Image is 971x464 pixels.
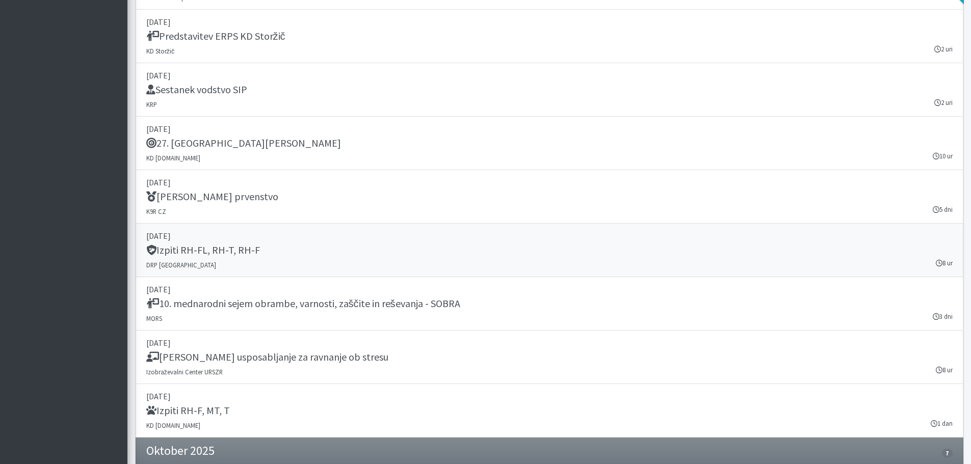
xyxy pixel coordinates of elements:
p: [DATE] [146,337,953,349]
p: [DATE] [146,123,953,135]
p: [DATE] [146,69,953,81]
h5: [PERSON_NAME] usposabljanje za ravnanje ob stresu [146,351,388,363]
a: [DATE] 10. mednarodni sejem obrambe, varnosti, zaščite in reševanja - SOBRA MORS 3 dni [136,277,963,331]
small: KD Storžič [146,47,175,55]
a: [DATE] 27. [GEOGRAPHIC_DATA][PERSON_NAME] KD [DOMAIN_NAME] 10 ur [136,117,963,170]
p: [DATE] [146,283,953,295]
small: DRP [GEOGRAPHIC_DATA] [146,261,216,269]
h5: 10. mednarodni sejem obrambe, varnosti, zaščite in reševanja - SOBRA [146,297,460,310]
small: 2 uri [934,44,953,54]
h5: Izpiti RH-FL, RH-T, RH-F [146,244,260,256]
small: K9R CZ [146,207,166,215]
span: 7 [942,449,952,458]
a: [DATE] Predstavitev ERPS KD Storžič KD Storžič 2 uri [136,10,963,63]
p: [DATE] [146,16,953,28]
small: 1 dan [931,419,953,428]
small: 3 dni [933,312,953,321]
small: 2 uri [934,98,953,107]
small: 10 ur [933,151,953,161]
small: 8 ur [936,365,953,375]
a: [DATE] Izpiti RH-F, MT, T KD [DOMAIN_NAME] 1 dan [136,384,963,438]
a: [DATE] [PERSON_NAME] usposabljanje za ravnanje ob stresu Izobraževalni Center URSZR 8 ur [136,331,963,384]
small: KD [DOMAIN_NAME] [146,421,200,429]
small: MORS [146,314,162,322]
h5: Izpiti RH-F, MT, T [146,404,230,417]
h5: Predstavitev ERPS KD Storžič [146,30,285,42]
h5: Sestanek vodstvo SIP [146,84,247,96]
h5: [PERSON_NAME] prvenstvo [146,190,278,203]
small: 8 ur [936,258,953,268]
small: KRP [146,100,157,108]
p: [DATE] [146,390,953,402]
small: Izobraževalni Center URSZR [146,368,223,376]
a: [DATE] Izpiti RH-FL, RH-T, RH-F DRP [GEOGRAPHIC_DATA] 8 ur [136,224,963,277]
small: KD [DOMAIN_NAME] [146,154,200,162]
p: [DATE] [146,176,953,188]
h4: Oktober 2025 [146,444,215,458]
p: [DATE] [146,230,953,242]
h5: 27. [GEOGRAPHIC_DATA][PERSON_NAME] [146,137,341,149]
a: [DATE] [PERSON_NAME] prvenstvo K9R CZ 5 dni [136,170,963,224]
small: 5 dni [933,205,953,214]
a: [DATE] Sestanek vodstvo SIP KRP 2 uri [136,63,963,117]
